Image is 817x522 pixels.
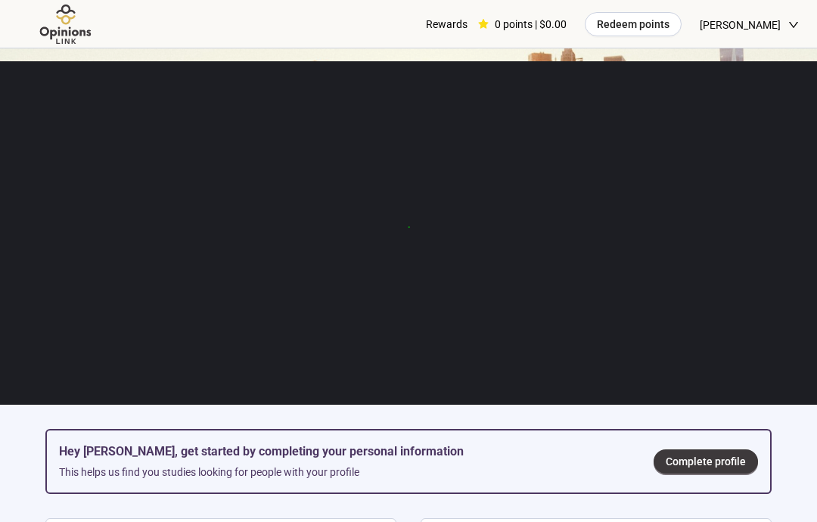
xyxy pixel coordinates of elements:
h5: Hey [PERSON_NAME], get started by completing your personal information [59,443,629,461]
span: [PERSON_NAME] [700,1,781,49]
span: down [788,20,799,30]
button: Redeem points [585,12,682,36]
span: Redeem points [597,16,669,33]
div: This helps us find you studies looking for people with your profile [59,464,629,480]
a: Complete profile [654,449,758,474]
span: Complete profile [666,453,746,470]
span: star [478,19,489,30]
